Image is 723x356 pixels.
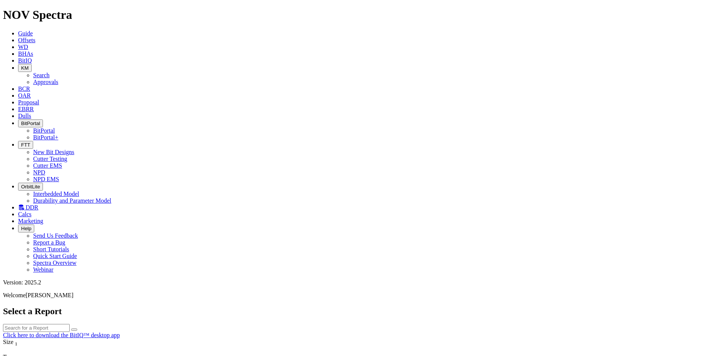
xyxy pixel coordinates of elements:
a: Offsets [18,37,35,43]
a: Short Tutorials [33,246,69,252]
button: FTT [18,141,33,149]
span: BitPortal [21,121,40,126]
a: Report a Bug [33,239,65,246]
span: [PERSON_NAME] [26,292,73,298]
input: Search for a Report [3,324,70,332]
button: BitPortal [18,119,43,127]
sub: 1 [15,341,18,347]
a: Cutter Testing [33,156,67,162]
button: KM [18,64,32,72]
div: Version: 2025.2 [3,279,720,286]
p: Welcome [3,292,720,299]
a: NPD [33,169,45,176]
a: Proposal [18,99,39,105]
a: Calcs [18,211,32,217]
a: Click here to download the BitIQ™ desktop app [3,332,120,338]
h1: NOV Spectra [3,8,720,22]
span: OrbitLite [21,184,40,189]
a: Dulls [18,113,31,119]
span: DDR [26,204,38,211]
h2: Select a Report [3,306,720,316]
span: Sort None [15,339,18,345]
a: Spectra Overview [33,260,76,266]
div: Size Sort None [3,339,73,347]
a: WD [18,44,28,50]
a: BitPortal+ [33,134,58,141]
a: BCR [18,86,30,92]
a: Interbedded Model [33,191,79,197]
div: Column Menu [3,347,73,354]
a: Cutter EMS [33,162,62,169]
a: DDR [18,204,38,211]
a: Search [33,72,50,78]
a: Marketing [18,218,43,224]
a: Send Us Feedback [33,232,78,239]
a: NPD EMS [33,176,59,182]
button: Help [18,225,34,232]
button: OrbitLite [18,183,43,191]
span: FTT [21,142,30,148]
a: Guide [18,30,33,37]
a: BitIQ [18,57,32,64]
span: KM [21,65,29,71]
span: Help [21,226,31,231]
a: Approvals [33,79,58,85]
span: Size [3,339,14,345]
a: Durability and Parameter Model [33,197,111,204]
a: BHAs [18,50,33,57]
a: BitPortal [33,127,55,134]
a: EBRR [18,106,34,112]
a: Quick Start Guide [33,253,77,259]
div: Sort None [3,339,73,354]
a: Webinar [33,266,53,273]
a: New Bit Designs [33,149,74,155]
a: OAR [18,92,31,99]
